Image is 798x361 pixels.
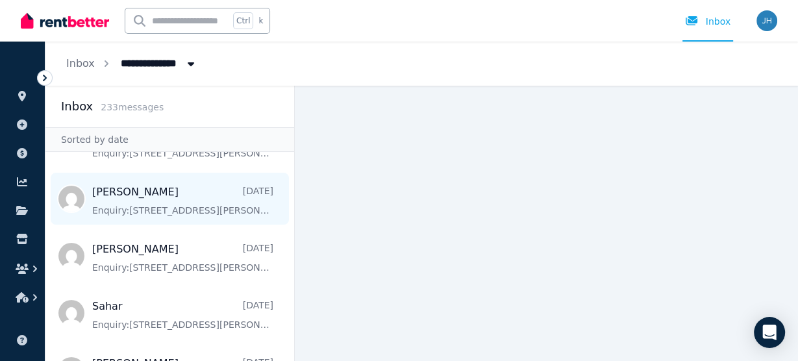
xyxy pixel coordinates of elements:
a: Inbox [66,57,95,69]
a: [PERSON_NAME][DATE]Enquiry:[STREET_ADDRESS][PERSON_NAME]. [92,242,273,274]
a: Sahar[DATE]Enquiry:[STREET_ADDRESS][PERSON_NAME]. [92,299,273,331]
img: RentBetter [21,11,109,31]
span: 233 message s [101,102,164,112]
a: [PERSON_NAME][DATE]Enquiry:[STREET_ADDRESS][PERSON_NAME]. [92,127,273,160]
div: Sorted by date [45,127,294,152]
h2: Inbox [61,97,93,116]
nav: Message list [45,152,294,361]
img: Serenity Stays Management Pty Ltd [756,10,777,31]
span: k [258,16,263,26]
div: Inbox [685,15,730,28]
a: [PERSON_NAME][DATE]Enquiry:[STREET_ADDRESS][PERSON_NAME]. [92,184,273,217]
span: Ctrl [233,12,253,29]
nav: Breadcrumb [45,42,218,86]
div: Open Intercom Messenger [754,317,785,348]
